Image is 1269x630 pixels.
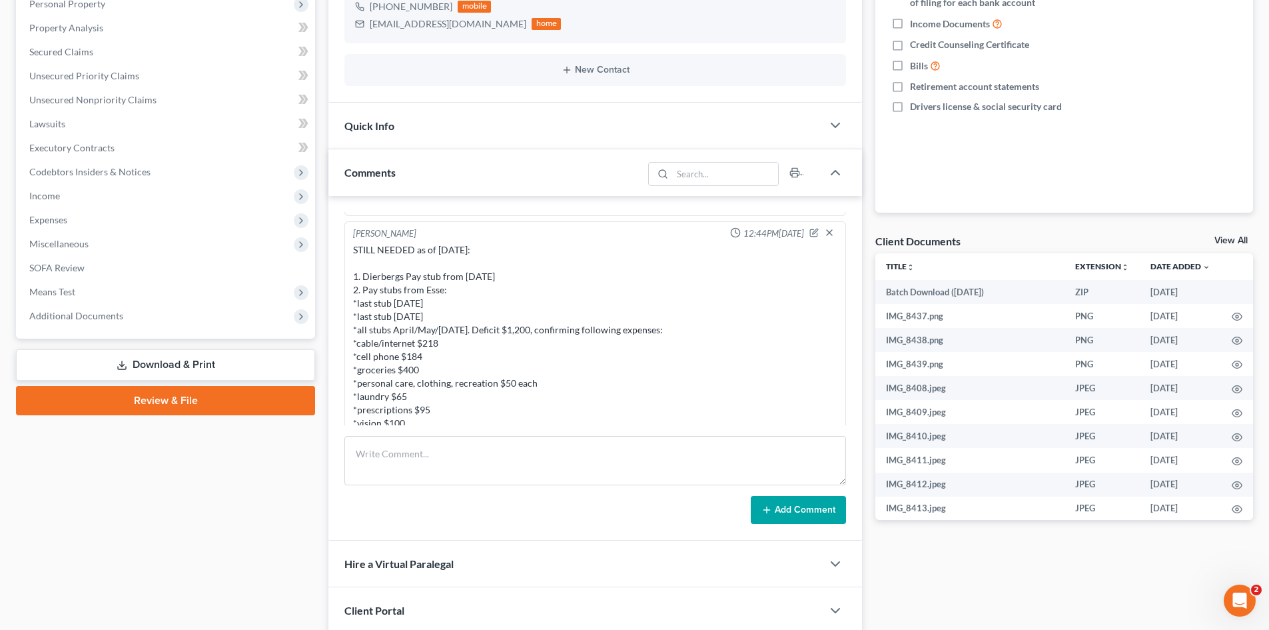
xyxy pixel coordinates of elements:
div: home [532,18,561,30]
td: JPEG [1064,448,1140,472]
td: [DATE] [1140,328,1221,352]
td: IMG_8437.png [875,304,1064,328]
span: Property Analysis [29,22,103,33]
span: Miscellaneous [29,238,89,249]
span: Credit Counseling Certificate [910,38,1029,51]
td: [DATE] [1140,497,1221,521]
td: [DATE] [1140,352,1221,376]
iframe: Intercom live chat [1224,585,1256,617]
td: IMG_8408.jpeg [875,376,1064,400]
span: Unsecured Nonpriority Claims [29,94,157,105]
a: Review & File [16,386,315,415]
td: IMG_8413.jpeg [875,497,1064,521]
div: mobile [458,1,491,13]
td: JPEG [1064,400,1140,424]
span: Comments [344,166,396,179]
div: [PERSON_NAME] [353,227,416,241]
span: Secured Claims [29,46,93,57]
a: Property Analysis [19,16,315,40]
td: PNG [1064,304,1140,328]
td: Batch Download ([DATE]) [875,280,1064,304]
a: Unsecured Nonpriority Claims [19,88,315,112]
span: SOFA Review [29,262,85,273]
i: expand_more [1202,263,1210,271]
span: Bills [910,59,928,73]
a: Secured Claims [19,40,315,64]
span: Executory Contracts [29,142,115,153]
a: Date Added expand_more [1150,261,1210,271]
div: Client Documents [875,234,961,248]
span: Expenses [29,214,67,225]
td: IMG_8409.jpeg [875,400,1064,424]
span: 12:44PM[DATE] [743,227,804,240]
td: [DATE] [1140,280,1221,304]
div: [EMAIL_ADDRESS][DOMAIN_NAME] [370,17,526,31]
td: [DATE] [1140,424,1221,448]
td: IMG_8439.png [875,352,1064,376]
span: Codebtors Insiders & Notices [29,166,151,177]
a: Titleunfold_more [886,261,915,271]
a: View All [1214,236,1248,245]
span: Lawsuits [29,118,65,129]
td: [DATE] [1140,473,1221,497]
td: [DATE] [1140,304,1221,328]
input: Search... [673,163,779,185]
td: [DATE] [1140,376,1221,400]
a: SOFA Review [19,256,315,280]
td: IMG_8438.png [875,328,1064,352]
td: JPEG [1064,473,1140,497]
td: JPEG [1064,497,1140,521]
td: IMG_8411.jpeg [875,448,1064,472]
button: Add Comment [751,496,846,524]
td: [DATE] [1140,448,1221,472]
a: Extensionunfold_more [1075,261,1129,271]
i: unfold_more [907,263,915,271]
a: Download & Print [16,349,315,381]
td: IMG_8410.jpeg [875,424,1064,448]
span: Drivers license & social security card [910,100,1062,113]
span: Additional Documents [29,310,123,321]
span: Means Test [29,286,75,297]
span: Unsecured Priority Claims [29,70,139,81]
td: JPEG [1064,376,1140,400]
a: Lawsuits [19,112,315,136]
div: STILL NEEDED as of [DATE]: 1. Dierbergs Pay stub from [DATE] 2. Pay stubs from Esse: *last stub [... [353,243,837,470]
i: unfold_more [1121,263,1129,271]
span: Hire a Virtual Paralegal [344,557,454,570]
a: Executory Contracts [19,136,315,160]
a: Unsecured Priority Claims [19,64,315,88]
span: Client Portal [344,604,404,617]
td: JPEG [1064,424,1140,448]
span: Income Documents [910,17,990,31]
span: Quick Info [344,119,394,132]
span: 2 [1251,585,1262,595]
td: ZIP [1064,280,1140,304]
button: New Contact [355,65,835,75]
td: PNG [1064,328,1140,352]
td: [DATE] [1140,400,1221,424]
span: Income [29,190,60,201]
span: Retirement account statements [910,80,1039,93]
td: PNG [1064,352,1140,376]
td: IMG_8412.jpeg [875,473,1064,497]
